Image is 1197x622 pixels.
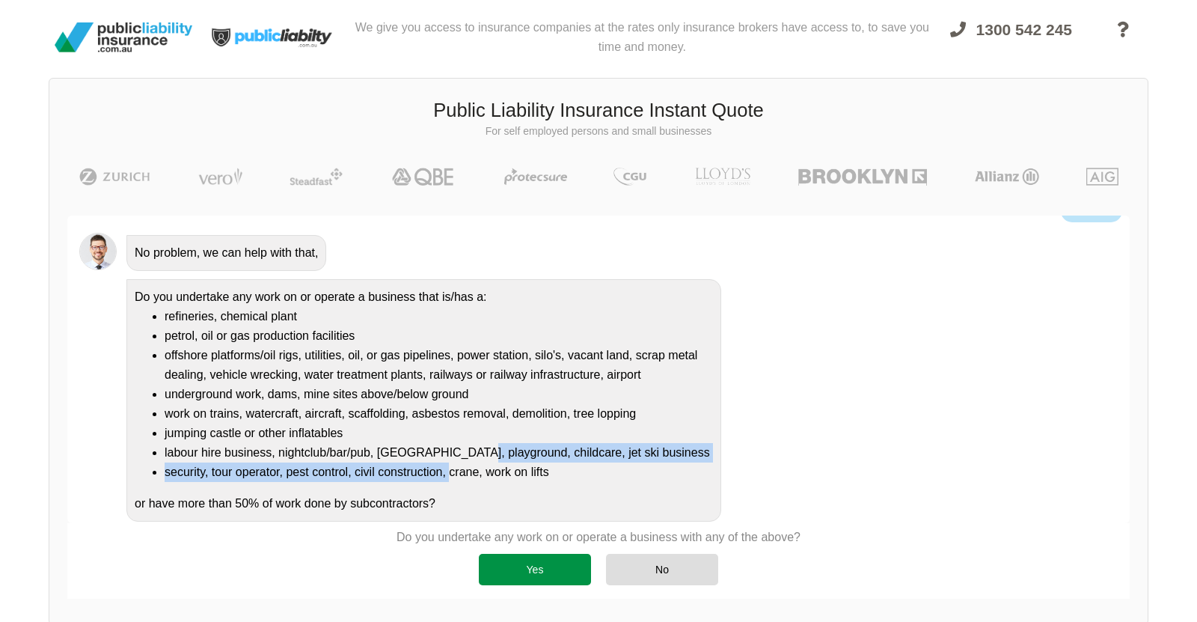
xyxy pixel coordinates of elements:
img: Vero | Public Liability Insurance [192,168,249,186]
img: Zurich | Public Liability Insurance [73,168,157,186]
h3: Public Liability Insurance Instant Quote [61,97,1136,124]
p: For self employed persons and small businesses [61,124,1136,139]
div: Do you undertake any work on or operate a business that is/has a: or have more than 50% of work d... [126,279,721,522]
span: 1300 542 245 [976,21,1072,38]
img: AIG | Public Liability Insurance [1080,168,1124,186]
li: offshore platforms/oil rigs, utilities, oil, or gas pipelines, power station, silo's, vacant land... [165,346,713,385]
img: Steadfast | Public Liability Insurance [284,168,349,186]
img: Public Liability Insurance Light [198,6,348,69]
li: work on trains, watercraft, aircraft, scaffolding, asbestos removal, demolition, tree lopping [165,404,713,424]
div: No problem, we can help with that, [126,235,326,271]
img: Protecsure | Public Liability Insurance [498,168,574,186]
div: No [606,554,718,585]
img: LLOYD's | Public Liability Insurance [687,168,759,186]
li: refineries, chemical plant [165,307,713,326]
li: petrol, oil or gas production facilities [165,326,713,346]
li: underground work, dams, mine sites above/below ground [165,385,713,404]
li: jumping castle or other inflatables [165,424,713,443]
li: security, tour operator, pest control, civil construction, crane, work on lifts [165,463,713,482]
img: Allianz | Public Liability Insurance [967,168,1047,186]
div: Yes [479,554,591,585]
a: 1300 542 245 [937,12,1086,69]
p: Do you undertake any work on or operate a business with any of the above? [397,529,800,546]
div: We give you access to insurance companies at the rates only insurance brokers have access to, to ... [348,6,937,69]
img: Public Liability Insurance [49,16,198,58]
img: Brooklyn | Public Liability Insurance [792,168,932,186]
img: Chatbot | PLI [79,233,117,270]
li: labour hire business, nightclub/bar/pub, [GEOGRAPHIC_DATA], playground, childcare, jet ski business [165,443,713,463]
img: QBE | Public Liability Insurance [383,168,464,186]
img: CGU | Public Liability Insurance [607,168,652,186]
